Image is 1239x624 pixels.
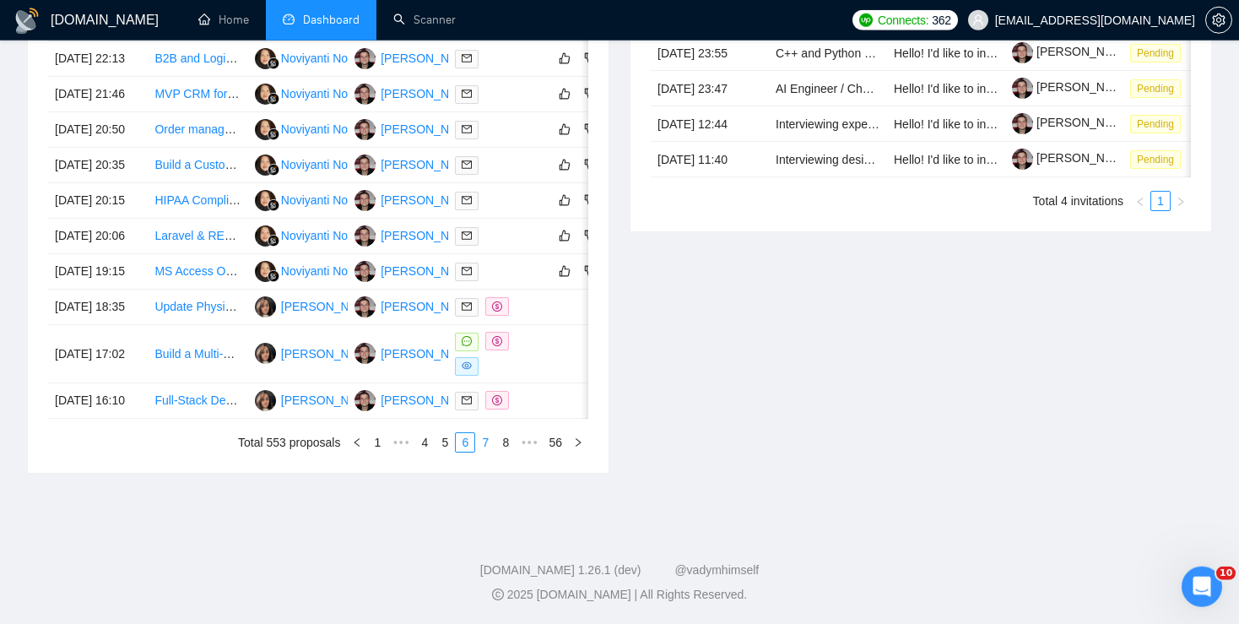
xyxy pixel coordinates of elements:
[1216,567,1236,580] span: 10
[281,391,378,410] div: [PERSON_NAME]
[283,14,295,25] span: dashboard
[381,120,478,138] div: [PERSON_NAME]
[584,193,596,207] span: dislike
[1135,197,1145,207] span: left
[354,225,376,247] img: YS
[354,119,376,140] img: YS
[268,57,279,69] img: gigradar-bm.png
[154,87,749,100] a: MVP CRM for Window/Door Contractors (Quoting • E-Sign • [GEOGRAPHIC_DATA] • Scheduling • Commissi...
[1012,151,1133,165] a: [PERSON_NAME]
[48,254,148,290] td: [DATE] 19:15
[354,155,376,176] img: YS
[255,346,378,360] a: KA[PERSON_NAME]
[154,193,484,207] a: HIPAA Compliant Software Development for Dentrix Integration
[354,228,478,241] a: YS[PERSON_NAME]
[492,395,502,405] span: dollar
[580,190,600,210] button: dislike
[154,300,403,313] a: Update Physician Portal for CCM RPM Patients
[1205,7,1232,34] button: setting
[48,183,148,219] td: [DATE] 20:15
[48,41,148,77] td: [DATE] 22:13
[674,563,759,577] a: @vadymhimself
[381,191,478,209] div: [PERSON_NAME]
[580,119,600,139] button: dislike
[154,158,454,171] a: Build a Custom Auto Repair POS System (Web + Mobile)
[651,106,769,142] td: [DATE] 12:44
[559,122,571,136] span: like
[148,219,247,254] td: Laravel & REACT & Mobile App
[268,93,279,105] img: gigradar-bm.png
[878,11,928,30] span: Connects:
[255,155,276,176] img: NN
[255,390,276,411] img: KA
[354,157,478,171] a: YS[PERSON_NAME]
[769,71,887,106] td: AI Engineer / Chatbot Consultant for Abacus.AI Integration (Municipality Website Project)
[154,264,420,278] a: MS Access Order & Inventory Database Developer
[281,262,381,280] div: Noviyanti Noviyanti
[255,263,381,277] a: NNNoviyanti Noviyanti
[555,84,575,104] button: like
[1012,116,1133,129] a: [PERSON_NAME]
[14,586,1225,604] div: 2025 [DOMAIN_NAME] | All Rights Reserved.
[354,48,376,69] img: YS
[368,433,387,452] a: 1
[354,343,376,364] img: YS
[154,122,431,136] a: Order management system for sign making business
[255,228,381,241] a: NNNoviyanti Noviyanti
[148,77,247,112] td: MVP CRM for Window/Door Contractors (Quoting • E-Sign • QBO • Scheduling • Commissions)
[580,48,600,68] button: dislike
[516,432,543,453] span: •••
[381,345,478,363] div: [PERSON_NAME]
[455,432,475,453] li: 6
[281,120,381,138] div: Noviyanti Noviyanti
[1130,46,1188,59] a: Pending
[381,226,478,245] div: [PERSON_NAME]
[580,225,600,246] button: dislike
[1130,81,1188,95] a: Pending
[462,301,472,312] span: mail
[415,433,434,452] a: 4
[381,391,478,410] div: [PERSON_NAME]
[559,264,571,278] span: like
[475,432,495,453] li: 7
[462,395,472,405] span: mail
[496,433,515,452] a: 8
[584,158,596,171] span: dislike
[354,86,478,100] a: YS[PERSON_NAME]
[1012,45,1133,58] a: [PERSON_NAME]
[255,296,276,317] img: KA
[354,346,478,360] a: YS[PERSON_NAME]
[1130,150,1181,169] span: Pending
[381,84,478,103] div: [PERSON_NAME]
[14,8,41,35] img: logo
[281,297,378,316] div: [PERSON_NAME]
[769,35,887,71] td: C++ and Python Software Engineer Needed for Project
[651,71,769,106] td: [DATE] 23:47
[462,195,472,205] span: mail
[516,432,543,453] li: Next 5 Pages
[48,290,148,325] td: [DATE] 18:35
[1130,152,1188,165] a: Pending
[268,270,279,282] img: gigradar-bm.png
[354,261,376,282] img: YS
[436,433,454,452] a: 5
[584,52,596,65] span: dislike
[1171,191,1191,211] button: right
[148,383,247,419] td: Full-Stack Developer Needed for SaaS MVP: EU Politician Ranking Platform
[859,14,873,27] img: upwork-logo.png
[462,266,472,276] span: mail
[1033,191,1123,211] li: Total 4 invitations
[148,148,247,183] td: Build a Custom Auto Repair POS System (Web + Mobile)
[354,190,376,211] img: YS
[268,235,279,247] img: gigradar-bm.png
[1182,567,1222,607] iframe: Intercom live chat
[462,89,472,99] span: mail
[154,347,446,361] a: Build a Multi-Venue Booking App (Reference: Letswork)
[544,433,567,452] a: 56
[559,52,571,65] span: like
[769,142,887,177] td: Interviewing designers and developers for our business success platform
[198,13,249,27] a: homeHome
[584,264,596,278] span: dislike
[584,122,596,136] span: dislike
[1130,191,1150,211] li: Previous Page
